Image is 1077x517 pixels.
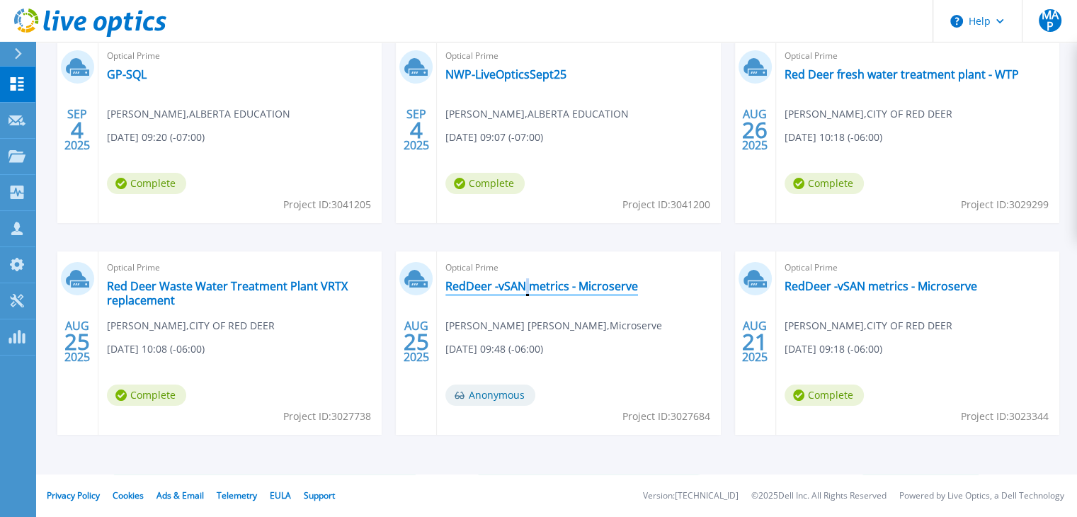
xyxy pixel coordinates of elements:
[107,385,186,406] span: Complete
[961,197,1049,212] span: Project ID: 3029299
[785,130,882,145] span: [DATE] 10:18 (-06:00)
[1039,9,1061,32] span: MAP
[643,492,739,501] li: Version: [TECHNICAL_ID]
[785,318,952,334] span: [PERSON_NAME] , CITY OF RED DEER
[156,489,204,501] a: Ads & Email
[445,173,525,194] span: Complete
[107,67,147,81] a: GP-SQL
[107,341,205,357] span: [DATE] 10:08 (-06:00)
[304,489,335,501] a: Support
[785,106,952,122] span: [PERSON_NAME] , CITY OF RED DEER
[107,48,373,64] span: Optical Prime
[445,48,712,64] span: Optical Prime
[785,260,1051,275] span: Optical Prime
[445,318,662,334] span: [PERSON_NAME] [PERSON_NAME] , Microserve
[403,316,430,368] div: AUG 2025
[404,336,429,348] span: 25
[64,104,91,156] div: SEP 2025
[445,67,566,81] a: NWP-LiveOpticsSept25
[622,197,710,212] span: Project ID: 3041200
[445,106,629,122] span: [PERSON_NAME] , ALBERTA EDUCATION
[785,173,864,194] span: Complete
[961,409,1049,424] span: Project ID: 3023344
[107,318,275,334] span: [PERSON_NAME] , CITY OF RED DEER
[107,106,290,122] span: [PERSON_NAME] , ALBERTA EDUCATION
[403,104,430,156] div: SEP 2025
[71,124,84,136] span: 4
[445,130,543,145] span: [DATE] 09:07 (-07:00)
[785,48,1051,64] span: Optical Prime
[445,341,543,357] span: [DATE] 09:48 (-06:00)
[741,104,768,156] div: AUG 2025
[742,336,768,348] span: 21
[899,492,1064,501] li: Powered by Live Optics, a Dell Technology
[113,489,144,501] a: Cookies
[445,260,712,275] span: Optical Prime
[64,316,91,368] div: AUG 2025
[107,260,373,275] span: Optical Prime
[742,124,768,136] span: 26
[622,409,710,424] span: Project ID: 3027684
[741,316,768,368] div: AUG 2025
[270,489,291,501] a: EULA
[283,409,371,424] span: Project ID: 3027738
[751,492,887,501] li: © 2025 Dell Inc. All Rights Reserved
[47,489,100,501] a: Privacy Policy
[785,341,882,357] span: [DATE] 09:18 (-06:00)
[283,197,371,212] span: Project ID: 3041205
[107,279,373,307] a: Red Deer Waste Water Treatment Plant VRTX replacement
[410,124,423,136] span: 4
[785,67,1019,81] a: Red Deer fresh water treatment plant - WTP
[217,489,257,501] a: Telemetry
[64,336,90,348] span: 25
[785,385,864,406] span: Complete
[785,279,977,293] a: RedDeer -vSAN metrics - Microserve
[445,279,638,293] a: RedDeer -vSAN metrics - Microserve
[445,385,535,406] span: Anonymous
[107,130,205,145] span: [DATE] 09:20 (-07:00)
[107,173,186,194] span: Complete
